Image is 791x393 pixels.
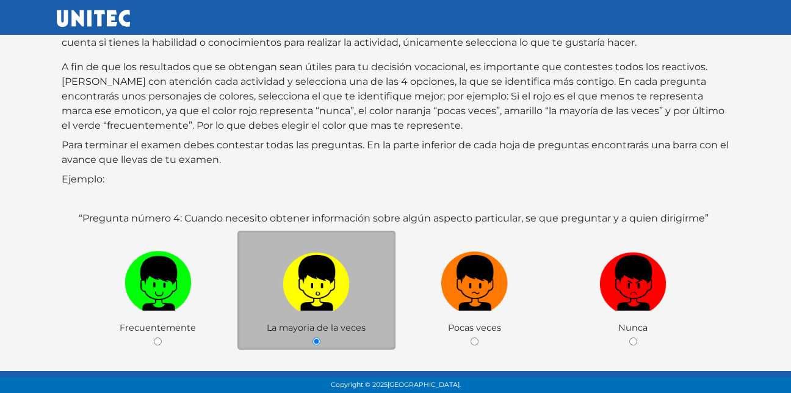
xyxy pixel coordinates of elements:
[120,322,196,333] span: Frecuentemente
[62,60,729,133] p: A fin de que los resultados que se obtengan sean útiles para tu decisión vocacional, es important...
[388,381,461,389] span: [GEOGRAPHIC_DATA].
[267,322,366,333] span: La mayoria de la veces
[62,21,729,50] p: A continuación, encontrarás afirmaciones que tienen como objetivo ayudar a descubrir tus preferen...
[62,172,729,187] p: Ejemplo:
[618,322,648,333] span: Nunca
[125,247,192,311] img: v1.png
[57,10,130,27] img: UNITEC
[79,211,709,226] label: “Pregunta número 4: Cuando necesito obtener información sobre algún aspecto particular, se que pr...
[62,138,729,167] p: Para terminar el examen debes contestar todas las preguntas. En la parte inferior de cada hoja de...
[599,247,666,311] img: r1.png
[283,247,350,311] img: a1.png
[448,322,501,333] span: Pocas veces
[441,247,508,311] img: n1.png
